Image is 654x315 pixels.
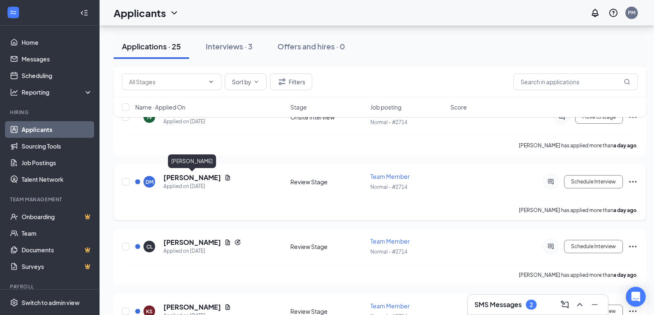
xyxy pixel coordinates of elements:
[10,298,18,307] svg: Settings
[22,138,92,154] a: Sourcing Tools
[232,79,251,85] span: Sort by
[564,175,623,188] button: Schedule Interview
[169,8,179,18] svg: ChevronDown
[474,300,522,309] h3: SMS Messages
[22,154,92,171] a: Job Postings
[450,103,467,111] span: Score
[22,88,93,96] div: Reporting
[22,225,92,242] a: Team
[564,240,623,253] button: Schedule Interview
[22,67,92,84] a: Scheduling
[10,88,18,96] svg: Analysis
[122,41,181,51] div: Applications · 25
[10,196,91,203] div: Team Management
[590,300,600,310] svg: Minimize
[588,298,601,311] button: Minimize
[22,298,80,307] div: Switch to admin view
[370,103,401,111] span: Job posting
[560,300,570,310] svg: ComposeMessage
[613,207,637,213] b: a day ago
[624,78,630,85] svg: MagnifyingGlass
[146,308,153,315] div: KS
[513,73,638,90] input: Search in applications
[234,239,241,246] svg: Reapply
[628,9,635,16] div: PM
[530,301,533,308] div: 2
[290,242,365,251] div: Review Stage
[163,173,221,182] h5: [PERSON_NAME]
[10,109,91,116] div: Hiring
[22,208,92,225] a: OnboardingCrown
[546,243,556,250] svg: ActiveChat
[590,8,600,18] svg: Notifications
[573,298,586,311] button: ChevronUp
[22,242,92,258] a: DocumentsCrown
[22,34,92,51] a: Home
[163,247,241,255] div: Applied on [DATE]
[519,207,638,214] p: [PERSON_NAME] has applied more than .
[628,177,638,187] svg: Ellipses
[370,173,410,180] span: Team Member
[290,178,365,186] div: Review Stage
[546,178,556,185] svg: ActiveChat
[626,287,646,307] div: Open Intercom Messenger
[225,73,267,90] button: Sort byChevronDown
[135,103,185,111] span: Name · Applied On
[558,298,571,311] button: ComposeMessage
[608,8,618,18] svg: QuestionInfo
[146,178,153,186] div: DM
[22,51,92,67] a: Messages
[114,6,166,20] h1: Applicants
[163,182,231,190] div: Applied on [DATE]
[277,77,287,87] svg: Filter
[163,303,221,312] h5: [PERSON_NAME]
[613,142,637,149] b: a day ago
[628,242,638,252] svg: Ellipses
[290,103,307,111] span: Stage
[253,78,260,85] svg: ChevronDown
[370,302,410,310] span: Team Member
[613,272,637,278] b: a day ago
[370,249,407,255] span: Normal - #2714
[208,78,214,85] svg: ChevronDown
[22,171,92,188] a: Talent Network
[270,73,312,90] button: Filter Filters
[224,304,231,310] svg: Document
[575,300,585,310] svg: ChevronUp
[22,121,92,138] a: Applicants
[519,142,638,149] p: [PERSON_NAME] has applied more than .
[10,283,91,290] div: Payroll
[163,238,221,247] h5: [PERSON_NAME]
[224,174,231,181] svg: Document
[22,258,92,275] a: SurveysCrown
[277,41,345,51] div: Offers and hires · 0
[129,77,204,86] input: All Stages
[168,154,216,168] div: [PERSON_NAME]
[370,184,407,190] span: Normal - #2714
[80,9,88,17] svg: Collapse
[206,41,253,51] div: Interviews · 3
[224,239,231,246] svg: Document
[370,237,410,245] span: Team Member
[146,243,153,250] div: CL
[519,271,638,278] p: [PERSON_NAME] has applied more than .
[9,8,17,17] svg: WorkstreamLogo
